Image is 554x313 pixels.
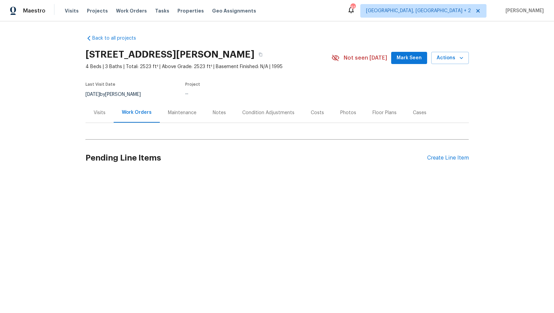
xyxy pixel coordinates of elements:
[212,7,256,14] span: Geo Assignments
[254,48,267,61] button: Copy Address
[155,8,169,13] span: Tasks
[122,109,152,116] div: Work Orders
[413,109,426,116] div: Cases
[168,109,196,116] div: Maintenance
[85,63,331,70] span: 4 Beds | 3 Baths | Total: 2523 ft² | Above Grade: 2523 ft² | Basement Finished: N/A | 1995
[85,92,100,97] span: [DATE]
[85,90,149,99] div: by [PERSON_NAME]
[340,109,356,116] div: Photos
[344,55,387,61] span: Not seen [DATE]
[437,54,463,62] span: Actions
[427,155,469,161] div: Create Line Item
[503,7,544,14] span: [PERSON_NAME]
[372,109,397,116] div: Floor Plans
[85,51,254,58] h2: [STREET_ADDRESS][PERSON_NAME]
[366,7,471,14] span: [GEOGRAPHIC_DATA], [GEOGRAPHIC_DATA] + 2
[65,7,79,14] span: Visits
[311,109,324,116] div: Costs
[23,7,45,14] span: Maestro
[242,109,294,116] div: Condition Adjustments
[397,54,422,62] span: Mark Seen
[177,7,204,14] span: Properties
[431,52,469,64] button: Actions
[116,7,147,14] span: Work Orders
[87,7,108,14] span: Projects
[185,82,200,86] span: Project
[185,90,316,95] div: ...
[85,142,427,174] h2: Pending Line Items
[85,35,151,42] a: Back to all projects
[391,52,427,64] button: Mark Seen
[94,109,106,116] div: Visits
[213,109,226,116] div: Notes
[85,82,115,86] span: Last Visit Date
[350,4,355,11] div: 91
